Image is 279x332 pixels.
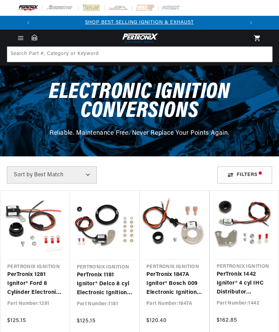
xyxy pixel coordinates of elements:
a: PerTronix 1442 Ignitor® 4 cyl IHC Distributor Electronic Ignition Conversion Kit [217,270,272,297]
a: Garage: 0 item(s) [32,34,37,41]
select: Sort by [7,166,97,184]
button: Translation missing: en.sections.announcements.next_announcement [244,16,258,30]
button: Search Part #, Category or Keyword [257,47,272,62]
span: Sort by [14,172,33,178]
a: PerTronix 1847A Ignitor® Bosch 009 Electronic Ignition Conversion Kit [146,270,202,297]
input: Search Part #, Category or Keyword [7,47,272,62]
button: Translation missing: en.sections.announcements.previous_announcement [21,16,35,30]
span: Reliable. Maintenance Free. Never Replace Your Points Again. [50,130,229,136]
a: SHOP BEST SELLING IGNITION & EXHAUST [85,20,194,25]
span: Electronic Ignition Conversions [49,81,230,122]
a: PerTronix 1181 Ignitor® Delco 8 cyl Electronic Ignition Conversion Kit [77,271,133,297]
div: Announcement [35,19,244,26]
img: Pertronix [121,32,158,44]
div: Filters [217,166,272,184]
summary: Menu [13,34,28,42]
div: 1 of 2 [35,19,244,26]
a: PerTronix 1281 Ignitor® Ford 8 Cylinder Electronic Ignition Conversion Kit [7,270,63,297]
